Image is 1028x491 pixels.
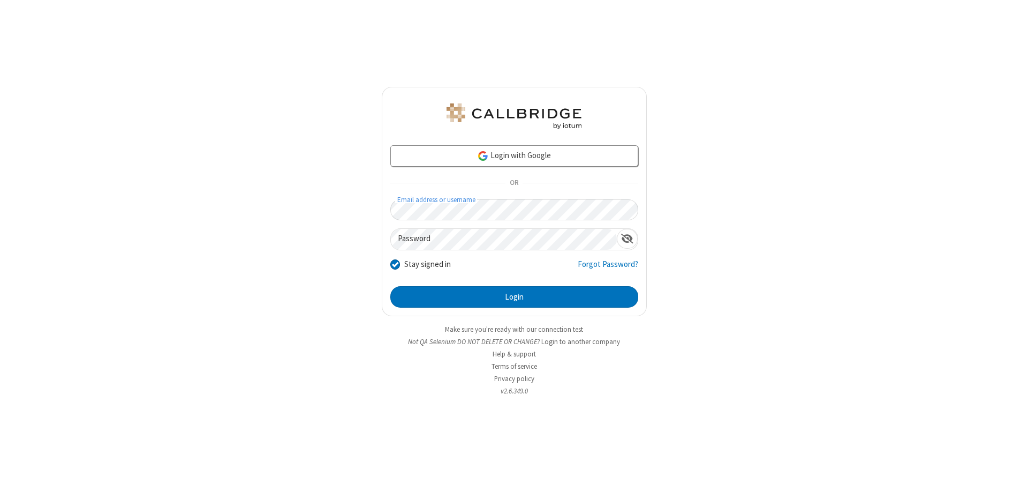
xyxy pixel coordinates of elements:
a: Terms of service [492,362,537,371]
a: Help & support [493,349,536,359]
a: Forgot Password? [578,258,638,279]
div: Show password [617,229,638,249]
a: Make sure you're ready with our connection test [445,325,583,334]
button: Login [390,286,638,308]
img: google-icon.png [477,150,489,162]
button: Login to another company [541,337,620,347]
input: Email address or username [390,199,638,220]
label: Stay signed in [404,258,451,271]
a: Login with Google [390,145,638,167]
li: v2.6.349.0 [382,386,647,396]
span: OR [505,176,523,191]
input: Password [391,229,617,250]
li: Not QA Selenium DO NOT DELETE OR CHANGE? [382,337,647,347]
a: Privacy policy [494,374,534,383]
img: QA Selenium DO NOT DELETE OR CHANGE [444,103,584,129]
